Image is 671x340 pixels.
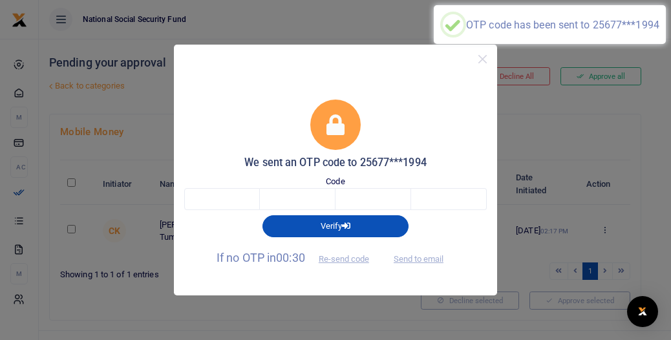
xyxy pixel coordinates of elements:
[466,19,659,31] div: OTP code has been sent to 25677***1994
[326,175,345,188] label: Code
[262,215,409,237] button: Verify
[627,296,658,327] div: Open Intercom Messenger
[473,50,492,69] button: Close
[184,156,487,169] h5: We sent an OTP code to 25677***1994
[217,251,380,264] span: If no OTP in
[276,251,305,264] span: 00:30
